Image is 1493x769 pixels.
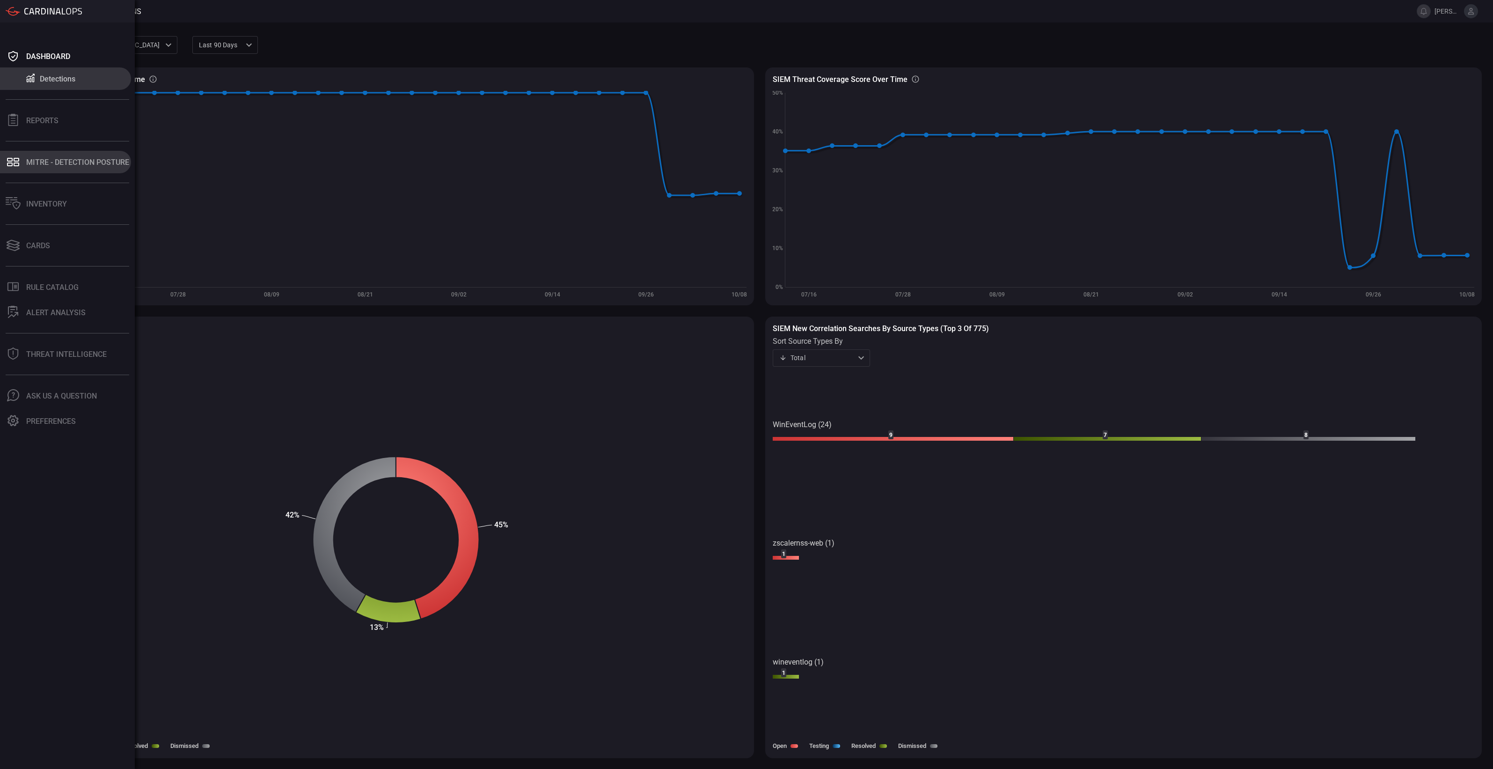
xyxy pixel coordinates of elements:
label: Resolved [124,742,148,749]
label: Dismissed [898,742,926,749]
div: Dashboard [26,52,70,61]
div: Reports [26,116,59,125]
div: Inventory [26,200,67,208]
h3: SIEM Threat coverage score over time [773,75,908,84]
text: WinEventLog (24) [773,420,832,429]
div: Detections [40,74,75,83]
text: 09/14 [545,291,560,298]
div: Threat Intelligence [26,350,107,359]
text: 08/21 [1083,291,1099,298]
text: 9 [889,432,893,438]
text: 50% [772,89,783,96]
text: 09/02 [1178,291,1193,298]
text: 10% [772,245,783,251]
h3: SIEM New correlation searches by source types (Top 3 of 775) [773,324,1474,333]
text: 08/09 [989,291,1005,298]
div: Total [779,353,855,362]
text: 30% [772,167,783,174]
text: zscalernss-web (1) [773,539,834,547]
text: 40% [772,128,783,135]
text: 42% [285,510,300,519]
text: 07/28 [170,291,186,298]
text: 09/14 [1272,291,1287,298]
text: 08/21 [358,291,373,298]
label: sort source types by [773,337,870,346]
text: 8 [1304,432,1308,438]
div: ALERT ANALYSIS [26,308,86,317]
text: 45% [494,520,508,529]
div: MITRE - Detection Posture [26,158,129,167]
label: Open [773,742,787,749]
text: 0% [776,284,783,290]
text: 10/08 [732,291,747,298]
text: 1 [782,551,785,557]
p: Last 90 days [199,40,243,50]
div: Preferences [26,417,76,426]
label: Testing [809,742,829,749]
text: 08/09 [264,291,279,298]
text: wineventlog (1) [773,658,824,666]
text: 1 [782,670,785,676]
text: 13% [370,623,384,632]
text: 09/26 [638,291,654,298]
text: 09/02 [451,291,467,298]
text: 09/26 [1366,291,1381,298]
div: Rule Catalog [26,283,79,292]
text: 10/08 [1459,291,1475,298]
div: Ask Us A Question [26,392,97,400]
label: Resolved [851,742,876,749]
text: 7 [1104,432,1107,438]
text: 07/16 [801,291,817,298]
div: Cards [26,241,50,250]
label: Dismissed [170,742,198,749]
span: [PERSON_NAME][EMAIL_ADDRESS][PERSON_NAME][DOMAIN_NAME] [1434,7,1460,15]
text: 20% [772,206,783,213]
text: 07/28 [895,291,911,298]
